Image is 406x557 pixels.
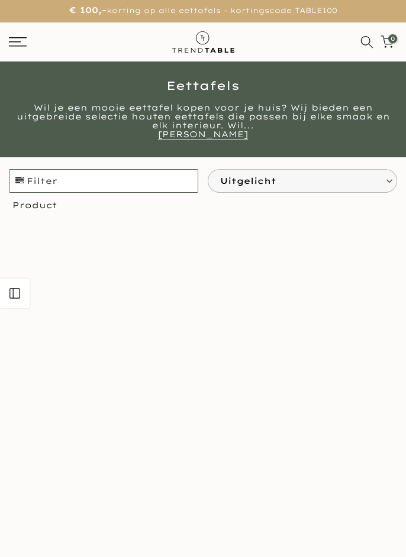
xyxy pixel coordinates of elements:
[9,80,397,92] h1: Eettafels
[381,35,394,48] a: 0
[220,170,376,192] span: Uitgelicht
[9,103,397,139] div: Wil je een mooie eettafel kopen voor je huis? Wij bieden een uitgebreide selectie houten eettafel...
[9,170,198,192] span: Filter
[208,170,397,192] label: Uitgelicht
[69,5,107,15] strong: € 100,-
[15,3,391,18] p: korting op alle eettafels - kortingscode TABLE100
[158,129,248,140] a: [PERSON_NAME]
[4,200,402,212] span: Product
[1,497,60,556] iframe: toggle-frame
[388,34,397,43] span: 0
[166,22,240,61] img: trend-table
